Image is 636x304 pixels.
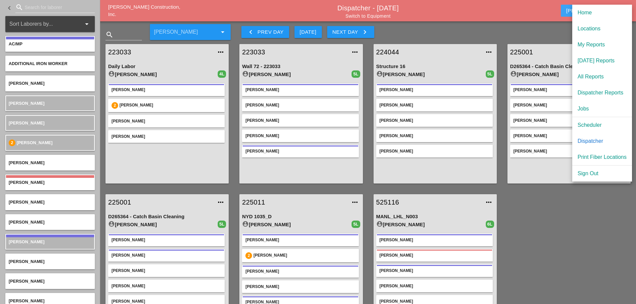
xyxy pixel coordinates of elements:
a: 225011 [242,197,347,207]
button: [DATE] [294,26,322,38]
div: Daily Labor [108,63,226,70]
a: Dispatcher Reports [572,85,632,101]
div: MANL_LHL_N003 [376,213,494,221]
span: [PERSON_NAME] [9,259,44,264]
span: [PERSON_NAME] [9,298,44,303]
div: 5L [352,221,360,228]
div: 2 [245,252,252,259]
div: 6L [486,221,494,228]
div: [PERSON_NAME] [245,133,355,139]
div: [PERSON_NAME] [380,117,489,123]
div: [PERSON_NAME] [380,148,489,154]
i: search [15,3,23,11]
div: Jobs [578,105,627,113]
span: [PERSON_NAME] [9,200,44,205]
div: [PERSON_NAME] [242,70,352,78]
div: [PERSON_NAME] [513,87,623,93]
div: [PERSON_NAME] [245,268,355,274]
div: [PERSON_NAME] [120,102,221,109]
div: [DATE] [300,28,316,36]
div: [PERSON_NAME] [380,133,489,139]
div: [PERSON_NAME] [380,102,489,108]
div: [PERSON_NAME] [112,283,221,289]
i: arrow_drop_down [219,28,227,36]
a: 225001 [510,47,615,57]
div: [PERSON_NAME] [245,237,355,243]
i: account_circle [510,70,517,77]
span: [PERSON_NAME] [17,140,52,145]
i: more_horiz [351,48,359,56]
i: account_circle [376,70,383,77]
a: My Reports [572,37,632,53]
i: arrow_drop_down [83,20,91,28]
div: [PERSON_NAME] [112,87,221,93]
div: [PERSON_NAME] [376,70,486,78]
div: [PERSON_NAME] [245,284,355,290]
i: search [105,31,114,39]
div: [PERSON_NAME] [245,117,355,123]
a: Locations [572,21,632,37]
div: [PERSON_NAME] [380,252,489,258]
i: more_horiz [485,48,493,56]
i: account_circle [242,221,249,227]
div: 5L [352,70,360,78]
div: Structure 16 [376,63,494,70]
div: 2 [112,102,118,109]
a: Dispatcher [572,133,632,149]
a: 225001 [108,197,213,207]
div: [PERSON_NAME] [112,118,221,124]
div: Locations [578,25,627,33]
a: 224044 [376,47,481,57]
div: [PERSON_NAME] [380,237,489,243]
span: [PERSON_NAME] [9,220,44,225]
i: account_circle [242,70,249,77]
div: [PERSON_NAME] [112,237,221,243]
div: [PERSON_NAME] [112,252,221,258]
button: Prev Day [241,26,289,38]
span: AC/MP [9,41,22,46]
div: Scheduler [578,121,627,129]
div: Dispatcher [578,137,627,145]
i: account_circle [376,221,383,227]
div: D265364 - Catch Basin Cleaning [510,63,628,70]
div: [PERSON_NAME] [108,221,218,229]
div: [PERSON_NAME] [245,102,355,108]
i: keyboard_arrow_right [361,28,369,36]
div: 4L [218,70,226,78]
div: [PERSON_NAME] [510,70,620,78]
div: 5L [486,70,494,78]
input: Search for laborer [25,2,85,13]
span: [PERSON_NAME] [9,279,44,284]
span: [PERSON_NAME] [9,160,44,165]
div: [PERSON_NAME] [513,148,623,154]
div: [PERSON_NAME] [245,148,355,154]
div: [PERSON_NAME] [513,133,623,139]
div: Home [578,9,627,17]
a: Jobs [572,101,632,117]
div: Wall 72 - 223033 [242,63,360,70]
div: [PERSON_NAME] [380,268,489,274]
div: [PERSON_NAME] [108,70,218,78]
div: [PERSON_NAME] [513,117,623,123]
a: 223033 [242,47,347,57]
div: [PERSON_NAME] [376,221,486,229]
a: Switch to Equipment [346,13,391,19]
i: more_horiz [217,198,225,206]
div: My Reports [578,41,627,49]
a: [PERSON_NAME] Construction, Inc. [108,4,180,17]
div: [PERSON_NAME] [253,252,355,259]
span: Additional Iron Worker [9,61,67,66]
div: [PERSON_NAME] [380,87,489,93]
span: [PERSON_NAME] [9,180,44,185]
span: [PERSON_NAME] [9,81,44,86]
a: 223033 [108,47,213,57]
div: [PERSON_NAME] [112,268,221,274]
div: [PERSON_NAME] [380,283,489,289]
i: account_circle [108,70,115,77]
div: [PERSON_NAME] [245,87,355,93]
div: NYD 1035_D [242,213,360,221]
i: keyboard_arrow_left [5,4,13,12]
div: Dispatcher Reports [578,89,627,97]
a: Scheduler [572,117,632,133]
div: Print Fiber Locations [578,153,627,161]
